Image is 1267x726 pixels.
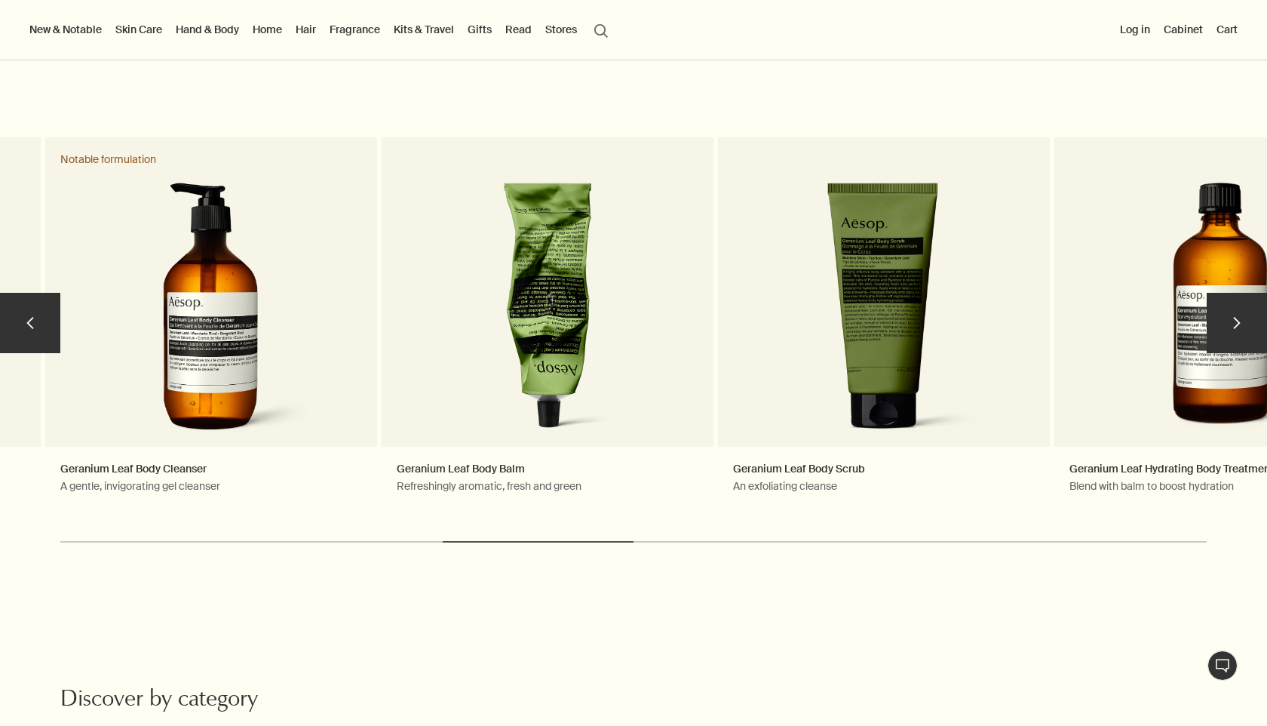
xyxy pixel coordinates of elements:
[173,20,242,39] a: Hand & Body
[382,137,713,522] a: Geranium Leaf Body BalmRefreshingly aromatic, fresh and greenGeranium Leaf Body Balm 100 mL in gr...
[1161,20,1206,39] a: Cabinet
[293,20,319,39] a: Hair
[1207,293,1267,353] button: next slide
[1207,651,1238,681] button: Live Assistance
[1117,20,1153,39] button: Log in
[60,686,443,716] h2: Discover by category
[502,20,535,39] a: Read
[250,20,285,39] a: Home
[45,137,377,522] a: Geranium Leaf Body CleanserA gentle, invigorating gel cleanserGeranium Leaf Body Cleanser 500 mL ...
[542,20,580,39] button: Stores
[391,20,457,39] a: Kits & Travel
[26,20,105,39] button: New & Notable
[1213,20,1241,39] button: Cart
[327,20,383,39] a: Fragrance
[718,137,1050,522] a: Geranium Leaf Body ScrubAn exfoliating cleanseGeranium Leaf Body Scrub in green tube
[587,15,615,44] button: Open search
[465,20,495,39] a: Gifts
[112,20,165,39] a: Skin Care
